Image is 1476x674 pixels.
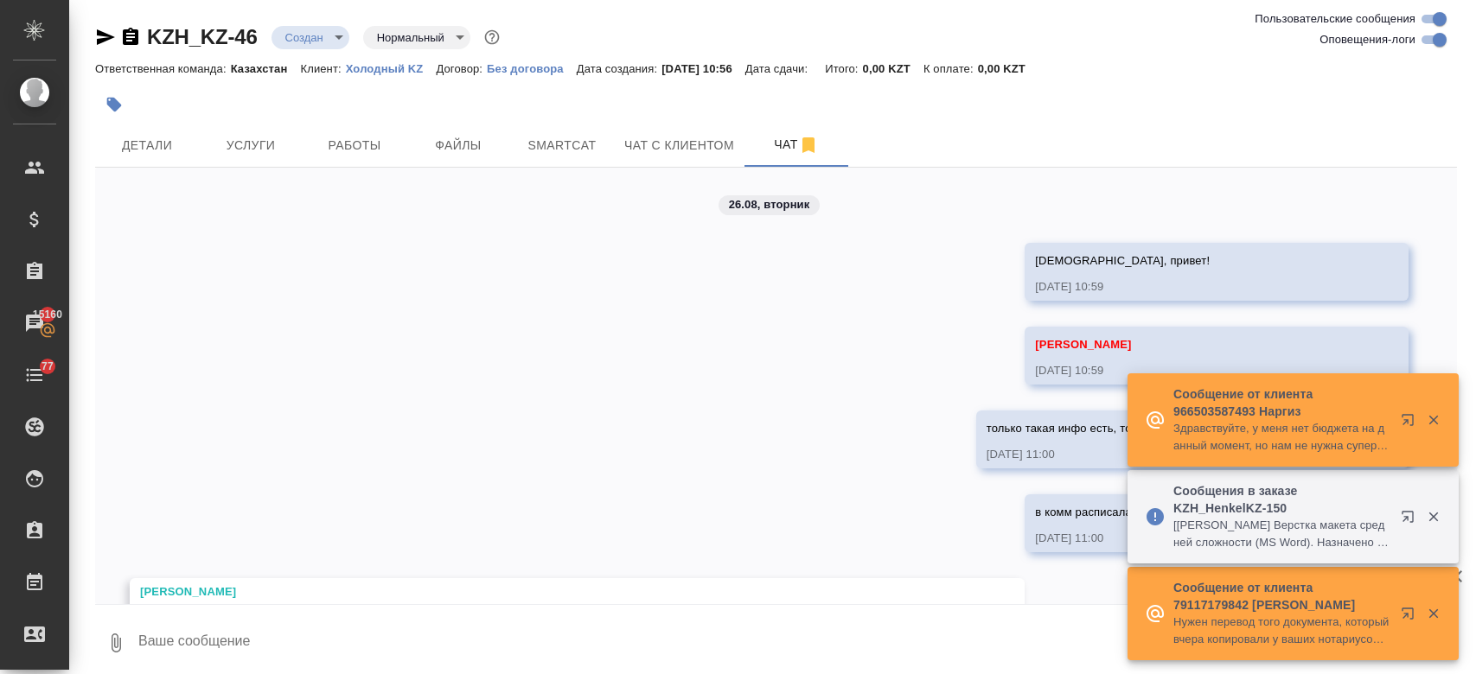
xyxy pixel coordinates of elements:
[825,62,862,75] p: Итого:
[745,62,812,75] p: Дата сдачи:
[624,135,734,156] span: Чат с клиентом
[300,62,345,75] p: Клиент:
[1415,606,1451,621] button: Закрыть
[1319,31,1415,48] span: Оповещения-логи
[280,30,329,45] button: Создан
[1035,338,1131,351] span: [PERSON_NAME]
[1173,482,1390,517] p: Сообщения в заказе KZH_HenkelKZ-150
[1415,509,1451,525] button: Закрыть
[31,358,64,375] span: 77
[863,62,923,75] p: 0,00 KZT
[313,135,396,156] span: Работы
[755,134,838,156] span: Чат
[417,135,500,156] span: Файлы
[231,62,301,75] p: Казахстан
[272,26,349,49] div: Создан
[1035,505,1132,518] span: в комм расписала
[661,62,745,75] p: [DATE] 10:56
[1173,614,1390,648] p: Нужен перевод того документа, который вчера копировали у ваших нотариусов, и его же апостиль
[978,62,1038,75] p: 0,00 KZT
[95,86,133,124] button: Добавить тэг
[147,25,258,48] a: KZH_KZ-46
[22,306,73,323] span: 15160
[1255,10,1415,28] span: Пользовательские сообщения
[4,353,65,397] a: 77
[95,27,116,48] button: Скопировать ссылку для ЯМессенджера
[105,135,188,156] span: Детали
[1173,517,1390,551] p: [[PERSON_NAME] Верстка макета средней сложности (MS Word). Назначено подразделение "Верстки и диз...
[4,302,65,345] a: 15160
[209,135,292,156] span: Услуги
[798,135,819,156] svg: Отписаться
[1173,420,1390,455] p: Здравствуйте, у меня нет бюджета на данный момент, но нам не нужна суперзвезда перевода. главное что
[1390,403,1432,444] button: Открыть в новой вкладке
[1173,385,1390,420] p: Сообщение от клиента 966503587493 Наргиз
[1390,499,1432,541] button: Открыть в новой вкладке
[1415,412,1451,428] button: Закрыть
[987,422,1348,435] span: только такая инфо есть, то что смогли разузнать, можем посчитать
[577,62,661,75] p: Дата создания:
[346,62,437,75] p: Холодный KZ
[346,60,437,75] a: Холодный KZ
[729,196,810,213] p: 26.08, вторник
[987,446,1348,463] div: [DATE] 11:00
[481,26,503,48] button: Доп статусы указывают на важность/срочность заказа
[1173,579,1390,614] p: Сообщение от клиента 79117179842 [PERSON_NAME]
[1035,254,1210,267] span: [DEMOGRAPHIC_DATA], привет!
[923,62,978,75] p: К оплате:
[521,135,604,156] span: Smartcat
[95,62,231,75] p: Ответственная команда:
[372,30,450,45] button: Нормальный
[1035,278,1348,296] div: [DATE] 10:59
[1035,530,1348,547] div: [DATE] 11:00
[363,26,470,49] div: Создан
[140,583,964,601] div: [PERSON_NAME]
[487,62,577,75] p: Без договора
[1390,596,1432,638] button: Открыть в новой вкладке
[487,60,577,75] a: Без договора
[436,62,487,75] p: Договор:
[1035,362,1348,379] div: [DATE] 10:59
[120,27,141,48] button: Скопировать ссылку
